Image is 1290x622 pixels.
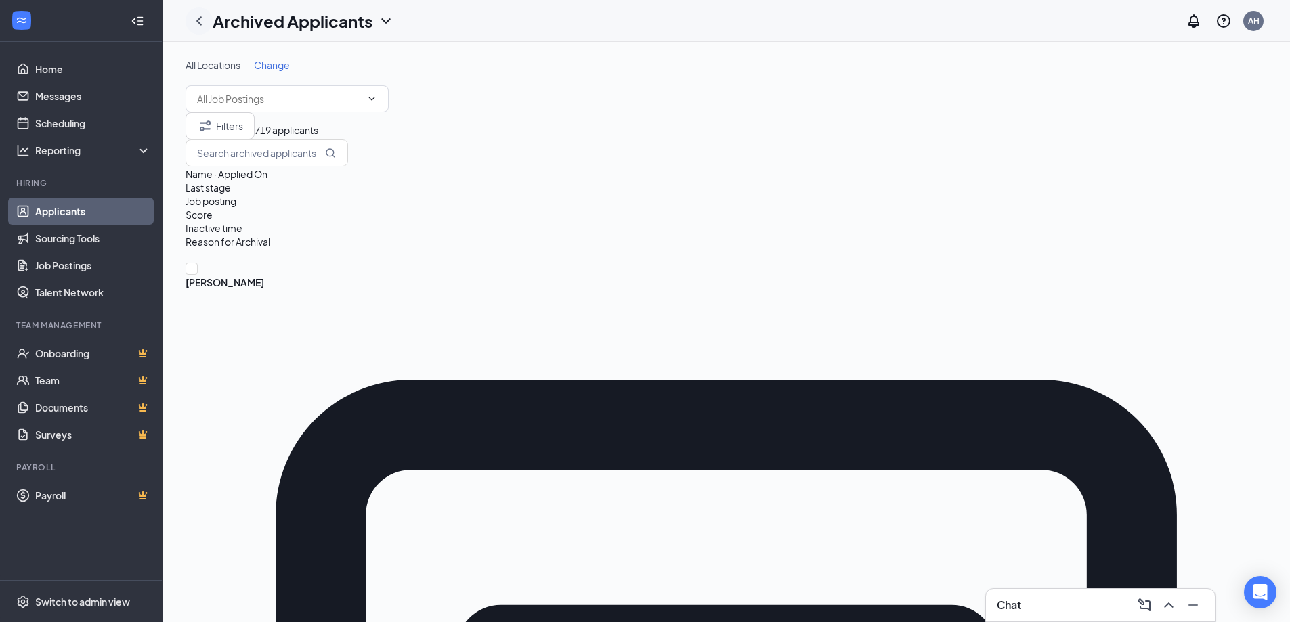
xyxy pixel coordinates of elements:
[191,13,207,29] svg: ChevronLeft
[186,181,231,194] span: Last stage
[35,252,151,279] a: Job Postings
[186,208,213,221] span: Score
[35,225,151,252] a: Sourcing Tools
[186,166,267,181] button: Name · Applied On
[35,83,151,110] a: Messages
[35,279,151,306] a: Talent Network
[16,177,148,189] div: Hiring
[1248,15,1260,26] div: AH
[1186,13,1202,29] svg: Notifications
[186,194,236,208] button: Job posting
[186,207,213,222] button: Score
[35,482,151,509] a: PayrollCrown
[997,598,1021,613] h3: Chat
[186,168,267,180] span: Name · Applied On
[1216,13,1232,29] svg: QuestionInfo
[1158,594,1180,616] button: ChevronUp
[186,234,270,249] button: Reason for Archival
[197,91,361,106] input: All Job Postings
[366,93,377,104] svg: ChevronDown
[16,143,30,157] svg: Analysis
[35,55,151,83] a: Home
[15,14,28,27] svg: WorkstreamLogo
[1182,594,1204,616] button: Minimize
[35,110,151,137] a: Scheduling
[1134,594,1155,616] button: ComposeMessage
[16,462,148,473] div: Payroll
[378,13,394,29] svg: ChevronDown
[1136,597,1153,613] svg: ComposeMessage
[213,9,372,32] h1: Archived Applicants
[35,340,151,367] a: OnboardingCrown
[35,367,151,394] a: TeamCrown
[16,595,30,608] svg: Settings
[35,198,151,225] a: Applicants
[186,275,1267,290] span: [PERSON_NAME]
[35,595,130,608] div: Switch to admin view
[186,221,242,236] button: Inactive time
[197,118,213,134] svg: Filter
[1185,597,1201,613] svg: Minimize
[35,394,151,421] a: DocumentsCrown
[16,319,148,331] div: Team Management
[186,139,348,166] input: Search archived applicants
[1161,597,1177,613] svg: ChevronUp
[35,421,151,448] a: SurveysCrown
[186,180,231,195] button: Last stage
[186,59,240,71] span: All Locations
[255,124,318,136] span: 719 applicants
[254,59,290,71] span: Change
[186,195,236,207] span: Job posting
[325,148,336,158] svg: MagnifyingGlass
[186,236,270,248] span: Reason for Archival
[186,222,242,234] span: Inactive time
[131,14,144,28] svg: Collapse
[186,112,255,139] button: Filter Filters
[1244,576,1276,608] div: Open Intercom Messenger
[35,143,152,157] div: Reporting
